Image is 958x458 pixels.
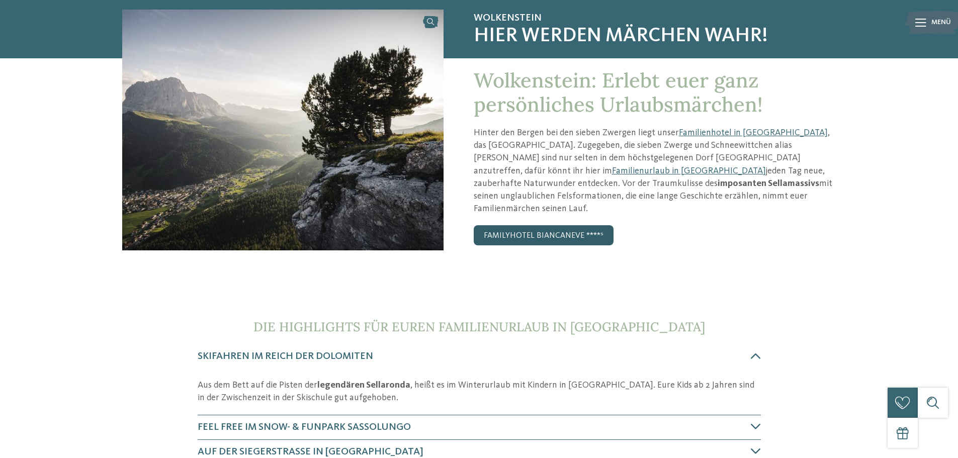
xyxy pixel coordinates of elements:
p: Aus dem Bett auf die Pisten der , heißt es im Winterurlaub mit Kindern in [GEOGRAPHIC_DATA]. Eure... [198,379,761,404]
strong: imposanten Sellamassivs [718,179,819,188]
p: Hinter den Bergen bei den sieben Zwergen liegt unser , das [GEOGRAPHIC_DATA]. Zugegeben, die sieb... [474,127,836,215]
a: Familienurlaub in [GEOGRAPHIC_DATA] [612,166,766,175]
span: Wolkenstein [474,12,836,24]
span: Skifahren im Reich der Dolomiten [198,351,373,361]
a: Familienhotel in [GEOGRAPHIC_DATA] [679,128,828,137]
span: Auf der Siegerstraße in [GEOGRAPHIC_DATA] [198,447,423,457]
span: Hier werden Märchen wahr! [474,24,836,48]
span: Wolkenstein: Erlebt euer ganz persönliches Urlaubsmärchen! [474,67,763,117]
span: Feel free im Snow- & Funpark Sassolungo [198,422,411,432]
strong: legendären Sellaronda [317,381,410,390]
img: Das Familienhotel in Wolkenstein: Urlaub in der Märchenwelt [122,10,444,250]
span: Die Highlights für euren Familienurlaub in [GEOGRAPHIC_DATA] [253,319,705,335]
a: Familyhotel Biancaneve ****ˢ [474,225,614,245]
